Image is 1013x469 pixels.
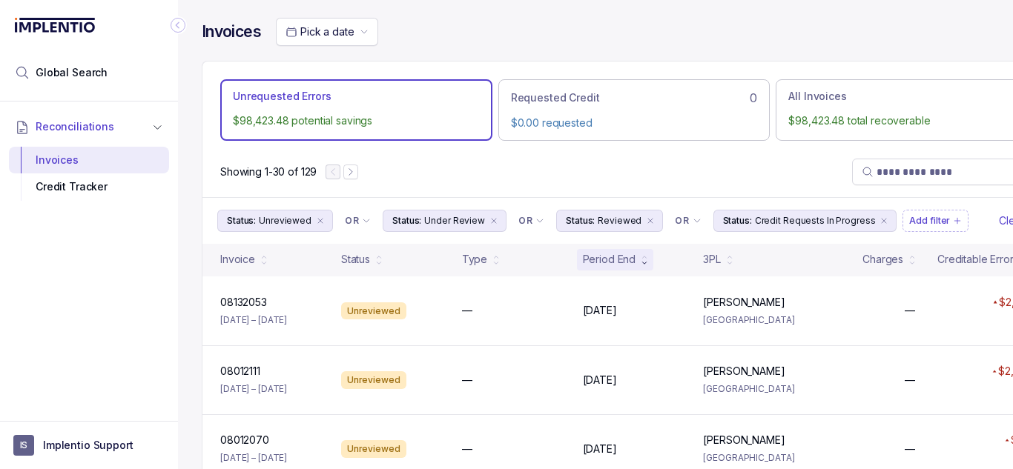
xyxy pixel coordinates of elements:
search: Date Range Picker [286,24,354,39]
div: Remaining page entries [220,164,317,179]
p: OR [518,215,532,227]
div: remove content [488,215,500,227]
p: — [462,303,472,318]
button: Filter Chip Connector undefined [512,210,550,231]
button: Filter Chip Unreviewed [217,210,333,232]
p: — [905,303,915,318]
li: Filter Chip Connector undefined [675,215,701,227]
p: [DATE] [583,303,617,318]
p: Status: [392,213,421,228]
p: [PERSON_NAME] [703,433,785,448]
div: Invoice [220,252,255,267]
p: — [905,442,915,456]
li: Filter Chip Connector undefined [345,215,371,227]
img: red pointer upwards [1005,439,1009,442]
span: User initials [13,435,34,456]
img: red pointer upwards [993,300,997,304]
div: Collapse Icon [169,16,187,34]
div: Type [462,252,487,267]
p: — [462,373,472,387]
img: red pointer upwards [992,370,997,373]
button: Date Range Picker [276,18,378,46]
p: OR [345,215,359,227]
button: User initialsImplentio Support [13,435,165,456]
span: Reconciliations [36,119,114,134]
p: Implentio Support [43,438,133,453]
div: Reconciliations [9,144,169,204]
h4: Invoices [202,21,261,42]
p: OR [675,215,689,227]
button: Filter Chip Connector undefined [339,210,377,231]
p: Status: [227,213,256,228]
p: Reviewed [598,213,641,228]
span: Pick a date [300,25,354,38]
p: — [905,373,915,387]
p: Status: [723,213,752,228]
p: Unrequested Errors [233,89,331,104]
p: 08012111 [220,364,260,379]
div: 3PL [703,252,721,267]
p: Showing 1-30 of 129 [220,164,317,179]
div: 0 [511,89,758,107]
p: [DATE] [583,373,617,387]
p: 08132053 [220,295,267,310]
div: Unreviewed [341,302,406,320]
div: Invoices [21,147,157,173]
p: [GEOGRAPHIC_DATA] [703,313,806,327]
p: [DATE] [583,442,617,456]
span: Global Search [36,65,108,80]
p: $0.00 requested [511,116,758,130]
p: — [462,442,472,456]
p: [DATE] – [DATE] [220,450,287,465]
div: remove content [314,215,326,227]
p: Status: [566,213,595,228]
p: [DATE] – [DATE] [220,382,287,396]
p: [DATE] – [DATE] [220,313,287,327]
p: $98,423.48 potential savings [233,113,480,128]
div: Unreviewed [341,371,406,389]
p: 08012070 [220,433,269,448]
p: Requested Credit [511,90,600,105]
button: Filter Chip Credit Requests In Progress [713,210,897,232]
p: Add filter [909,213,950,228]
p: [PERSON_NAME] [703,364,785,379]
p: [GEOGRAPHIC_DATA] [703,450,806,465]
p: Credit Requests In Progress [755,213,876,228]
button: Filter Chip Reviewed [556,210,663,232]
div: Unreviewed [341,440,406,458]
button: Reconciliations [9,110,169,143]
p: Under Review [424,213,485,228]
p: Unreviewed [259,213,311,228]
button: Filter Chip Under Review [383,210,506,232]
p: All Invoices [788,89,846,104]
div: Status [341,252,370,267]
div: Period End [583,252,636,267]
ul: Filter Group [217,210,996,232]
li: Filter Chip Connector undefined [518,215,544,227]
p: [PERSON_NAME] [703,295,785,310]
p: [GEOGRAPHIC_DATA] [703,382,806,396]
button: Filter Chip Add filter [903,210,969,232]
div: Charges [862,252,903,267]
button: Filter Chip Connector undefined [669,210,707,231]
div: remove content [878,215,890,227]
div: remove content [644,215,656,227]
button: Next Page [343,164,358,179]
div: Credit Tracker [21,173,157,200]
